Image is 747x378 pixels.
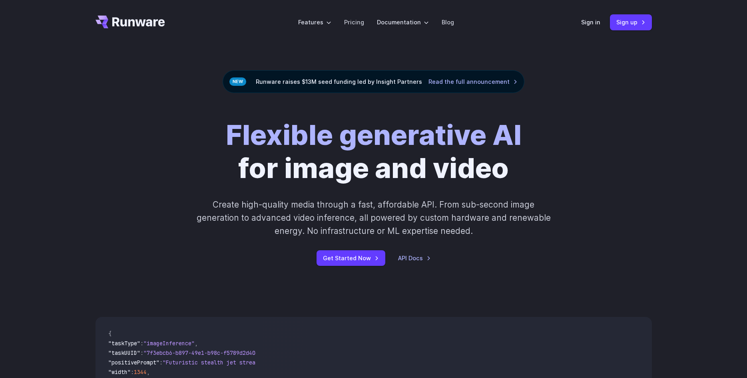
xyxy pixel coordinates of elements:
h1: for image and video [226,119,522,185]
a: Go to / [96,16,165,28]
a: Read the full announcement [428,77,518,86]
span: : [140,349,143,356]
div: Runware raises $13M seed funding led by Insight Partners [223,70,524,93]
a: Get Started Now [317,250,385,266]
a: Blog [442,18,454,27]
label: Features [298,18,331,27]
a: API Docs [398,253,431,263]
a: Sign in [581,18,600,27]
span: : [131,368,134,376]
span: "imageInference" [143,340,195,347]
span: { [108,330,112,337]
span: "width" [108,368,131,376]
strong: Flexible generative AI [226,118,522,152]
p: Create high-quality media through a fast, affordable API. From sub-second image generation to adv... [195,198,552,238]
label: Documentation [377,18,429,27]
span: "positivePrompt" [108,359,159,366]
span: , [195,340,198,347]
a: Sign up [610,14,652,30]
span: 1344 [134,368,147,376]
a: Pricing [344,18,364,27]
span: "7f3ebcb6-b897-49e1-b98c-f5789d2d40d7" [143,349,265,356]
span: : [159,359,163,366]
span: "taskType" [108,340,140,347]
span: , [147,368,150,376]
span: "taskUUID" [108,349,140,356]
span: "Futuristic stealth jet streaking through a neon-lit cityscape with glowing purple exhaust" [163,359,454,366]
span: : [140,340,143,347]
